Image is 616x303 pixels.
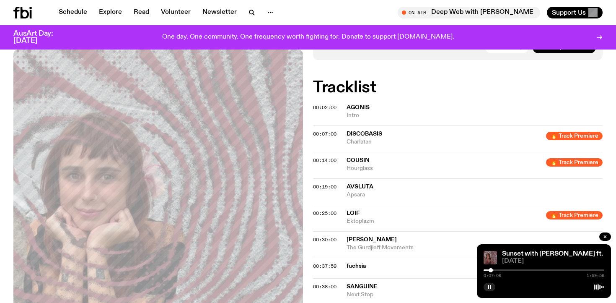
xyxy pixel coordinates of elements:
span: 00:37:59 [313,263,336,269]
button: 00:25:00 [313,211,336,216]
span: 0:07:09 [484,274,501,278]
button: 00:14:00 [313,158,336,163]
span: Hourglass [347,165,541,172]
span: Avsluta [347,184,373,190]
button: 00:37:59 [313,264,336,269]
span: Agonis [347,104,370,110]
button: Support Us [547,7,603,18]
h2: Tracklist [313,80,603,95]
span: Charlatan [347,138,541,146]
span: [DATE] [502,258,604,264]
span: [PERSON_NAME] [347,237,397,243]
span: Apsara [347,191,603,199]
span: 🔥 Track Premiere [546,132,603,140]
span: Cousin [347,157,370,163]
span: 00:02:00 [313,104,336,111]
span: Ektoplazm [347,217,541,225]
button: 00:02:00 [313,105,336,110]
span: 1:59:59 [587,274,604,278]
span: fuchsia [347,262,562,270]
span: Discobasis [347,131,382,137]
span: LOIF [347,210,360,216]
span: 00:14:00 [313,157,336,164]
a: Read [129,7,154,18]
span: 🔥 Track Premiere [546,211,603,219]
a: Volunteer [156,7,196,18]
span: The Gurdjieff Movements [347,244,603,252]
span: 00:07:00 [313,131,336,137]
button: On AirDeep Web with [PERSON_NAME] [398,7,540,18]
span: 🔥 Track Premiere [546,158,603,167]
span: Next Stop [347,291,529,299]
button: 00:07:00 [313,132,336,136]
span: 00:30:00 [313,236,336,243]
span: Sanguine [347,284,378,290]
span: Support Us [552,9,586,16]
p: One day. One community. One frequency worth fighting for. Donate to support [DOMAIN_NAME]. [162,34,454,41]
a: Schedule [54,7,92,18]
span: 00:38:00 [313,283,336,290]
h3: AusArt Day: [DATE] [13,30,67,44]
button: 00:38:00 [313,285,336,289]
span: 00:19:00 [313,183,336,190]
a: Explore [94,7,127,18]
button: 00:19:00 [313,185,336,189]
button: 00:30:00 [313,238,336,242]
a: Newsletter [197,7,242,18]
span: 00:25:00 [313,210,336,217]
span: Intro [347,112,603,120]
